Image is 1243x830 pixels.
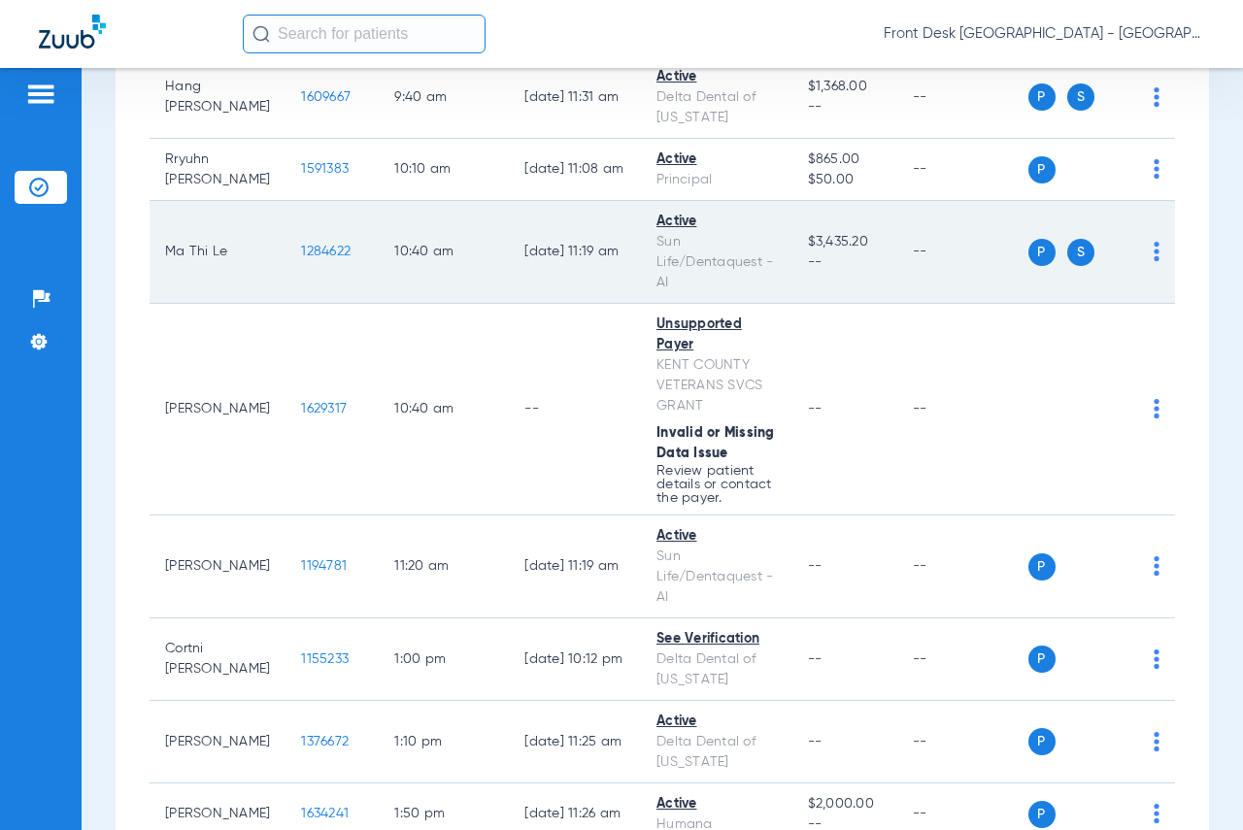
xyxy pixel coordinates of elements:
span: P [1028,728,1056,755]
td: [DATE] 11:08 AM [509,139,641,201]
span: 1194781 [301,559,347,573]
td: 1:10 PM [379,701,509,783]
p: Review patient details or contact the payer. [656,464,777,505]
div: Delta Dental of [US_STATE] [656,649,777,690]
td: Hang [PERSON_NAME] [150,56,286,139]
span: $865.00 [808,149,882,170]
div: Active [656,212,777,232]
img: group-dot-blue.svg [1154,399,1159,418]
span: $3,435.20 [808,232,882,252]
span: -- [808,97,882,117]
td: [DATE] 11:31 AM [509,56,641,139]
div: Active [656,712,777,732]
td: [DATE] 11:19 AM [509,515,641,618]
td: -- [897,139,1028,201]
span: -- [808,652,823,666]
div: Active [656,794,777,814]
td: [DATE] 10:12 PM [509,618,641,701]
span: 1634241 [301,807,349,820]
span: P [1028,646,1056,673]
span: P [1028,239,1056,266]
span: $50.00 [808,170,882,190]
span: 1376672 [301,735,349,748]
span: $2,000.00 [808,794,882,814]
td: Ma Thi Le [150,201,286,304]
td: 11:20 AM [379,515,509,618]
div: Principal [656,170,777,190]
td: 1:00 PM [379,618,509,701]
td: [PERSON_NAME] [150,701,286,783]
td: -- [897,56,1028,139]
div: KENT COUNTY VETERANS SVCS GRANT [656,355,777,416]
span: -- [808,735,823,748]
span: P [1028,801,1056,828]
input: Search for patients [243,15,486,53]
td: -- [897,701,1028,783]
td: 10:10 AM [379,139,509,201]
div: Active [656,67,777,87]
img: group-dot-blue.svg [1154,649,1159,669]
span: 1629317 [301,402,347,415]
span: $1,368.00 [808,77,882,97]
td: 9:40 AM [379,56,509,139]
span: P [1028,553,1056,581]
td: [DATE] 11:25 AM [509,701,641,783]
div: See Verification [656,629,777,649]
div: Active [656,526,777,547]
span: -- [808,252,882,273]
div: Delta Dental of [US_STATE] [656,732,777,773]
span: Front Desk [GEOGRAPHIC_DATA] - [GEOGRAPHIC_DATA] | My Community Dental Centers [884,24,1204,44]
span: 1609667 [301,90,351,104]
td: [PERSON_NAME] [150,304,286,515]
td: 10:40 AM [379,304,509,515]
img: group-dot-blue.svg [1154,242,1159,261]
img: Search Icon [252,25,270,43]
img: hamburger-icon [25,83,56,106]
img: group-dot-blue.svg [1154,556,1159,576]
img: group-dot-blue.svg [1154,732,1159,751]
div: Delta Dental of [US_STATE] [656,87,777,128]
span: 1284622 [301,245,351,258]
td: [PERSON_NAME] [150,515,286,618]
img: Zuub Logo [39,15,106,49]
iframe: Chat Widget [1146,737,1243,830]
span: S [1067,239,1094,266]
span: 1155233 [301,652,349,666]
span: -- [808,559,823,573]
div: Sun Life/Dentaquest - AI [656,547,777,608]
span: -- [808,402,823,415]
img: group-dot-blue.svg [1154,87,1159,107]
td: -- [897,201,1028,304]
span: P [1028,156,1056,183]
span: Invalid or Missing Data Issue [656,426,775,460]
td: -- [897,304,1028,515]
span: 1591383 [301,162,349,176]
span: S [1067,83,1094,111]
td: -- [897,515,1028,618]
span: P [1028,83,1056,111]
div: Unsupported Payer [656,315,777,355]
div: Active [656,149,777,170]
td: Rryuhn [PERSON_NAME] [150,139,286,201]
td: -- [509,304,641,515]
div: Sun Life/Dentaquest - AI [656,232,777,293]
img: group-dot-blue.svg [1154,159,1159,179]
td: Cortni [PERSON_NAME] [150,618,286,701]
td: 10:40 AM [379,201,509,304]
td: -- [897,618,1028,701]
td: [DATE] 11:19 AM [509,201,641,304]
